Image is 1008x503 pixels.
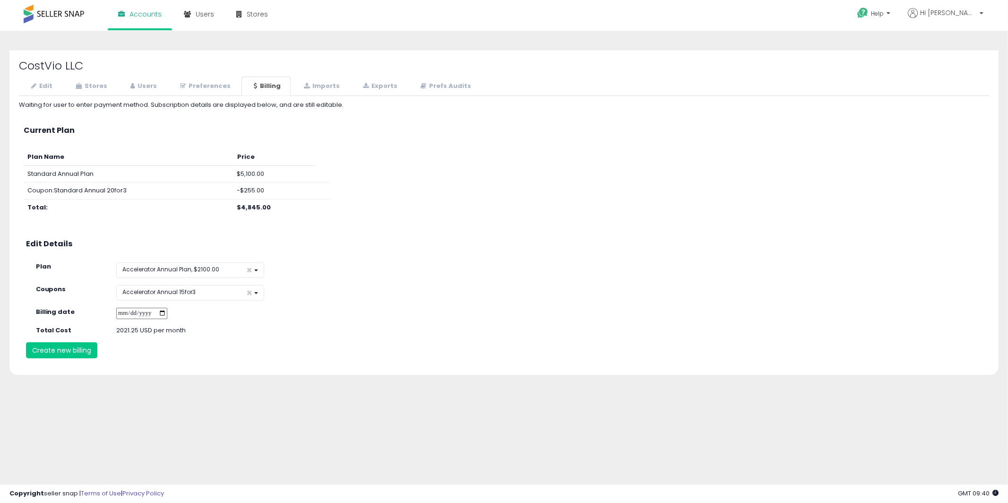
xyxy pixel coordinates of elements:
span: Hi [PERSON_NAME] [920,8,977,17]
span: Accelerator Annual 15for3 [122,288,196,296]
span: Accounts [129,9,162,19]
h2: CostVio LLC [19,60,989,72]
span: × [246,265,252,275]
strong: Coupons [36,285,66,294]
div: Waiting for user to enter payment method. Subscription details are displayed below, and are still... [19,101,989,110]
a: Stores [63,77,117,96]
a: Exports [351,77,407,96]
strong: Plan [36,262,51,271]
th: Plan Name [24,149,233,165]
b: Total: [27,203,48,212]
a: Billing [241,77,291,96]
a: Imports [292,77,350,96]
td: Standard Annual Plan [24,165,233,182]
span: × [246,288,252,298]
i: Get Help [857,7,869,19]
td: -$255.00 [233,182,315,199]
button: Accelerator Annual 15for3 × [116,285,264,301]
a: Hi [PERSON_NAME] [908,8,983,29]
h3: Edit Details [26,240,982,248]
button: Create new billing [26,342,97,358]
span: Stores [247,9,268,19]
td: Coupon: Standard Annual 20for3 [24,182,233,199]
td: $5,100.00 [233,165,315,182]
button: Accelerator Annual Plan, $2100.00 × [116,262,264,278]
a: Users [118,77,167,96]
th: Price [233,149,315,165]
span: Help [871,9,884,17]
strong: Billing date [36,307,75,316]
a: Edit [19,77,62,96]
div: 2021.25 USD per month [109,326,351,335]
strong: Total Cost [36,326,72,335]
b: $4,845.00 [237,203,271,212]
span: Users [196,9,214,19]
a: Prefs Audits [408,77,481,96]
a: Preferences [168,77,241,96]
h3: Current Plan [24,126,984,135]
span: Accelerator Annual Plan, $2100.00 [122,265,219,273]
